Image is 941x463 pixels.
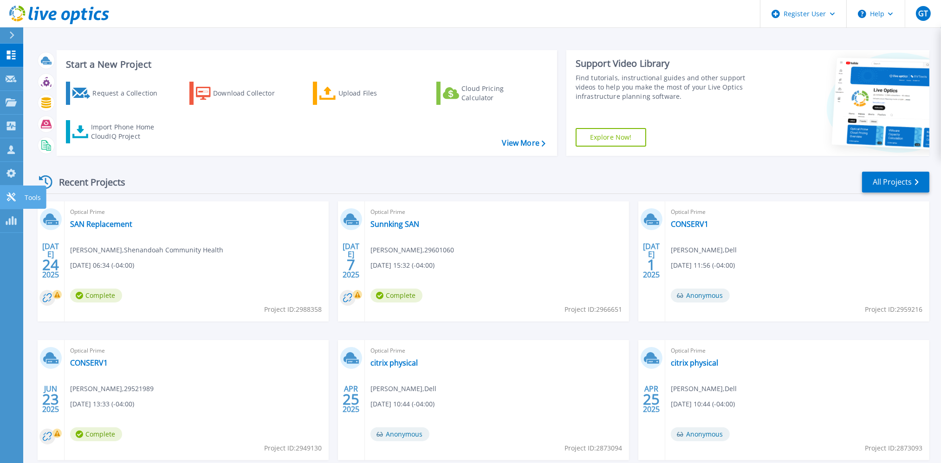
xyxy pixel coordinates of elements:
a: View More [502,139,545,148]
a: CONSERV1 [671,219,708,229]
a: Upload Files [313,82,416,105]
a: citrix physical [671,358,718,367]
span: 7 [347,261,355,269]
a: Request a Collection [66,82,169,105]
a: Sunnking SAN [370,219,419,229]
div: Download Collector [213,84,287,103]
span: Optical Prime [671,207,924,217]
div: APR 2025 [642,382,660,416]
span: [DATE] 10:44 (-04:00) [370,399,435,409]
a: CONSERV1 [70,358,108,367]
a: Cloud Pricing Calculator [436,82,540,105]
div: [DATE] 2025 [342,244,360,277]
div: Cloud Pricing Calculator [461,84,536,103]
span: [PERSON_NAME] , 29601060 [370,245,454,255]
span: [PERSON_NAME] , Dell [671,384,737,394]
span: Complete [70,289,122,302]
span: [DATE] 06:34 (-04:00) [70,260,134,270]
a: Explore Now! [576,128,646,147]
span: 25 [643,395,660,403]
div: [DATE] 2025 [42,244,59,277]
span: 25 [343,395,359,403]
span: GT [918,10,928,17]
h3: Start a New Project [66,59,545,70]
div: Support Video Library [576,58,761,70]
div: APR 2025 [342,382,360,416]
span: [DATE] 13:33 (-04:00) [70,399,134,409]
span: Optical Prime [370,207,623,217]
span: 24 [42,261,59,269]
span: Project ID: 2873094 [565,443,622,453]
p: Tools [25,186,41,210]
span: Complete [70,427,122,441]
span: [DATE] 10:44 (-04:00) [671,399,735,409]
a: All Projects [862,172,929,193]
span: Project ID: 2873093 [865,443,922,453]
div: JUN 2025 [42,382,59,416]
span: Optical Prime [70,346,323,356]
span: Optical Prime [70,207,323,217]
div: [DATE] 2025 [642,244,660,277]
div: Find tutorials, instructional guides and other support videos to help you make the most of your L... [576,73,761,101]
span: 23 [42,395,59,403]
a: Download Collector [189,82,293,105]
div: Recent Projects [36,171,138,193]
span: Optical Prime [671,346,924,356]
span: 1 [647,261,655,269]
span: Anonymous [671,427,730,441]
a: SAN Replacement [70,219,132,229]
span: [DATE] 11:56 (-04:00) [671,260,735,270]
a: citrix physical [370,358,418,367]
span: [DATE] 15:32 (-04:00) [370,260,435,270]
span: Project ID: 2949130 [264,443,322,453]
span: [PERSON_NAME] , Dell [370,384,436,394]
span: Project ID: 2988358 [264,304,322,315]
div: Import Phone Home CloudIQ Project [91,122,163,141]
span: Anonymous [370,427,429,441]
span: Project ID: 2966651 [565,304,622,315]
span: Complete [370,289,422,302]
div: Request a Collection [92,84,167,103]
span: Optical Prime [370,346,623,356]
div: Upload Files [338,84,413,103]
span: Project ID: 2959216 [865,304,922,315]
span: [PERSON_NAME] , Dell [671,245,737,255]
span: [PERSON_NAME] , 29521989 [70,384,154,394]
span: [PERSON_NAME] , Shenandoah Community Health [70,245,223,255]
span: Anonymous [671,289,730,302]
